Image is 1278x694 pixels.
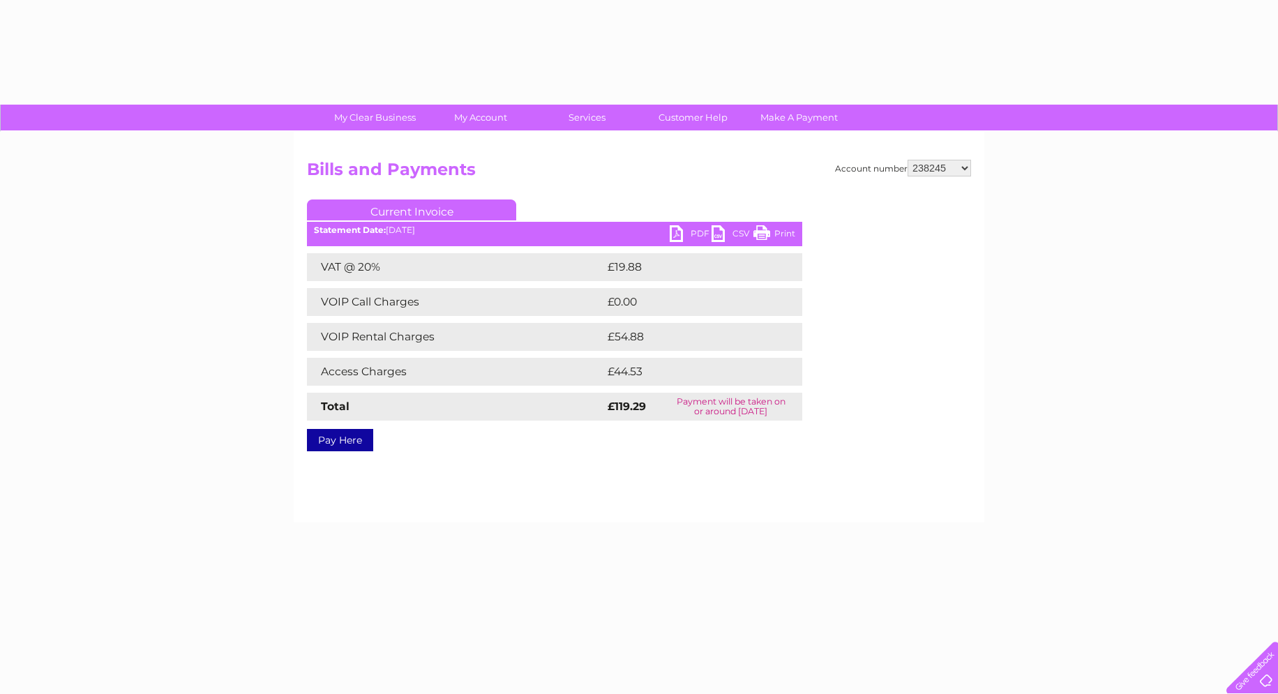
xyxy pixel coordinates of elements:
[307,358,604,386] td: Access Charges
[670,225,712,246] a: PDF
[604,253,774,281] td: £19.88
[604,358,774,386] td: £44.53
[604,288,770,316] td: £0.00
[307,253,604,281] td: VAT @ 20%
[307,225,802,235] div: [DATE]
[307,288,604,316] td: VOIP Call Charges
[314,225,386,235] b: Statement Date:
[712,225,753,246] a: CSV
[660,393,802,421] td: Payment will be taken on or around [DATE]
[423,105,539,130] a: My Account
[636,105,751,130] a: Customer Help
[307,199,516,220] a: Current Invoice
[604,323,775,351] td: £54.88
[321,400,349,413] strong: Total
[307,323,604,351] td: VOIP Rental Charges
[835,160,971,176] div: Account number
[608,400,646,413] strong: £119.29
[307,429,373,451] a: Pay Here
[307,160,971,186] h2: Bills and Payments
[742,105,857,130] a: Make A Payment
[317,105,433,130] a: My Clear Business
[529,105,645,130] a: Services
[753,225,795,246] a: Print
